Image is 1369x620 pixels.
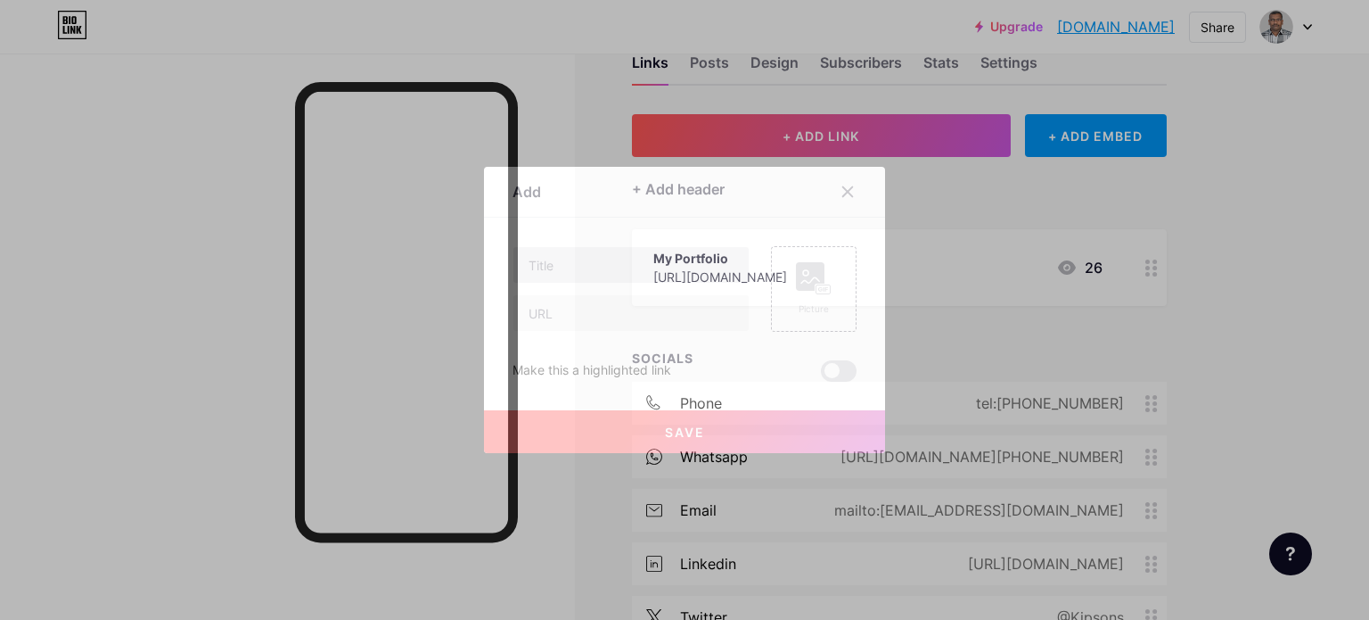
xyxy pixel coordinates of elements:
[513,295,749,331] input: URL
[484,410,885,453] button: Save
[512,360,671,382] div: Make this a highlighted link
[512,181,541,203] div: Add
[796,302,832,316] div: Picture
[513,247,749,283] input: Title
[665,425,705,440] span: Save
